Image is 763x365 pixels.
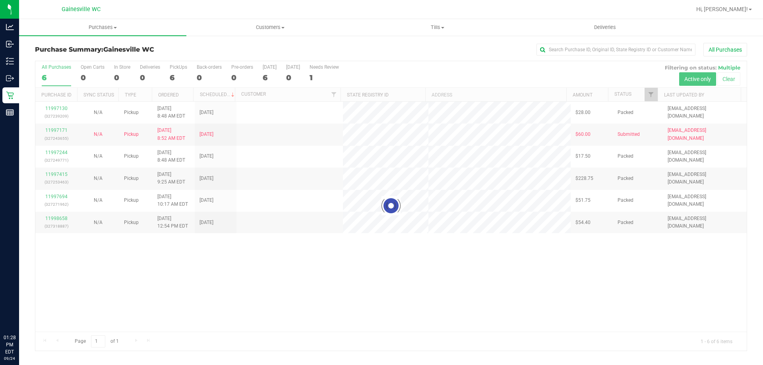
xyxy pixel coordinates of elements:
[521,19,689,36] a: Deliveries
[19,19,186,36] a: Purchases
[6,23,14,31] inline-svg: Analytics
[62,6,101,13] span: Gainesville WC
[4,355,15,361] p: 09/24
[8,301,32,325] iframe: Resource center
[186,19,354,36] a: Customers
[6,57,14,65] inline-svg: Inventory
[6,91,14,99] inline-svg: Retail
[696,6,748,12] span: Hi, [PERSON_NAME]!
[6,40,14,48] inline-svg: Inbound
[103,46,154,53] span: Gainesville WC
[23,300,33,310] iframe: Resource center unread badge
[6,108,14,116] inline-svg: Reports
[354,19,521,36] a: Tills
[354,24,521,31] span: Tills
[536,44,695,56] input: Search Purchase ID, Original ID, State Registry ID or Customer Name...
[187,24,353,31] span: Customers
[583,24,627,31] span: Deliveries
[35,46,272,53] h3: Purchase Summary:
[6,74,14,82] inline-svg: Outbound
[4,334,15,355] p: 01:28 PM EDT
[19,24,186,31] span: Purchases
[703,43,747,56] button: All Purchases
